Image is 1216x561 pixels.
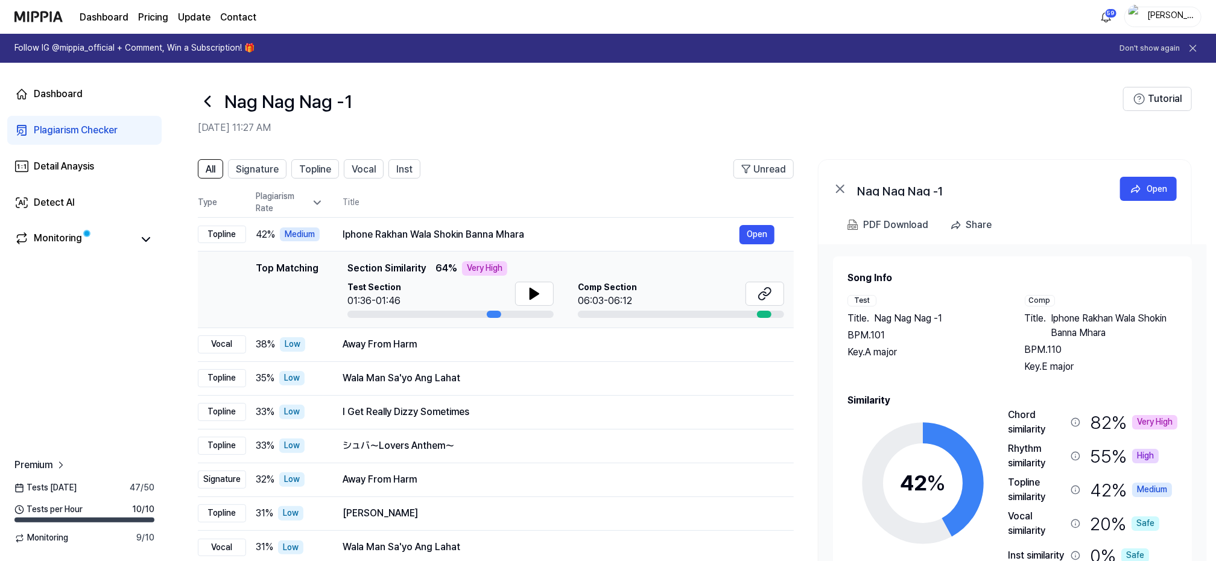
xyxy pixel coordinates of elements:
[256,227,275,242] span: 42 %
[926,470,946,496] span: %
[1105,8,1117,18] div: 59
[1008,475,1066,504] div: Topline similarity
[900,467,946,499] div: 42
[224,89,352,114] h1: Nag Nag Nag -1
[1147,182,1167,195] div: Open
[34,123,118,138] div: Plagiarism Checker
[256,405,274,419] span: 33 %
[206,162,215,177] span: All
[1090,408,1177,437] div: 82 %
[228,159,287,179] button: Signature
[291,159,339,179] button: Topline
[299,162,331,177] span: Topline
[198,335,246,353] div: Vocal
[1090,442,1159,471] div: 55 %
[343,439,774,453] div: シュバ～Lovers Anthem～
[14,231,133,248] a: Monitoring
[847,345,1001,360] div: Key. A major
[1051,311,1178,340] span: Iphone Rakhan Wala Shokin Banna Mhara
[1008,509,1066,538] div: Vocal similarity
[256,506,273,521] span: 31 %
[1132,483,1172,497] div: Medium
[80,10,128,25] a: Dashboard
[847,328,1001,343] div: BPM. 101
[198,504,246,522] div: Topline
[198,437,246,455] div: Topline
[343,506,774,521] div: [PERSON_NAME]
[396,162,413,177] span: Inst
[178,10,211,25] a: Update
[256,439,274,453] span: 33 %
[1090,509,1159,538] div: 20 %
[1132,415,1177,429] div: Very High
[945,213,1001,237] button: Share
[198,226,246,244] div: Topline
[1147,10,1194,23] div: [PERSON_NAME]
[1008,408,1066,437] div: Chord similarity
[198,188,246,218] th: Type
[343,371,774,385] div: Wala Man Sa'yo Ang Lahat
[34,159,94,174] div: Detail Anaysis
[34,87,83,101] div: Dashboard
[343,540,774,554] div: Wala Man Sa'yo Ang Lahat
[1119,43,1180,54] button: Don't show again
[1090,475,1172,504] div: 42 %
[1025,311,1047,340] span: Title .
[343,227,739,242] div: Iphone Rakhan Wala Shokin Banna Mhara
[279,405,305,419] div: Low
[1120,177,1177,201] a: Open
[343,405,774,419] div: I Get Really Dizzy Sometimes
[847,271,1177,285] h2: Song Info
[347,261,426,276] span: Section Similarity
[14,458,67,472] a: Premium
[279,371,305,385] div: Low
[7,116,162,145] a: Plagiarism Checker
[198,539,246,557] div: Vocal
[578,294,637,308] div: 06:03-06:12
[1025,295,1055,306] div: Comp
[278,540,303,555] div: Low
[7,188,162,217] a: Detect AI
[1008,442,1066,471] div: Rhythm similarity
[966,217,992,233] div: Share
[198,121,1123,135] h2: [DATE] 11:27 AM
[857,182,1098,196] div: Nag Nag Nag -1
[136,532,154,544] span: 9 / 10
[132,504,154,516] span: 10 / 10
[279,439,305,453] div: Low
[462,261,507,276] div: Very High
[279,472,305,487] div: Low
[256,371,274,385] span: 35 %
[220,10,256,25] a: Contact
[847,220,858,230] img: PDF Download
[1025,360,1178,374] div: Key. E major
[280,227,320,242] div: Medium
[236,162,279,177] span: Signature
[343,188,794,217] th: Title
[874,311,942,326] span: Nag Nag Nag -1
[280,337,305,352] div: Low
[138,10,168,25] button: Pricing
[739,225,774,244] button: Open
[343,337,774,352] div: Away From Harm
[7,80,162,109] a: Dashboard
[1099,10,1113,24] img: 알림
[278,506,303,521] div: Low
[344,159,384,179] button: Vocal
[1097,7,1116,27] button: 알림59
[1132,516,1159,531] div: Safe
[256,261,318,318] div: Top Matching
[847,311,869,326] span: Title .
[1129,5,1143,29] img: profile
[14,482,77,494] span: Tests [DATE]
[1123,87,1192,111] button: Tutorial
[198,403,246,421] div: Topline
[34,195,75,210] div: Detect AI
[34,231,82,248] div: Monitoring
[347,282,401,294] span: Test Section
[1124,7,1202,27] button: profile[PERSON_NAME]
[198,159,223,179] button: All
[1132,449,1159,463] div: High
[130,482,154,494] span: 47 / 50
